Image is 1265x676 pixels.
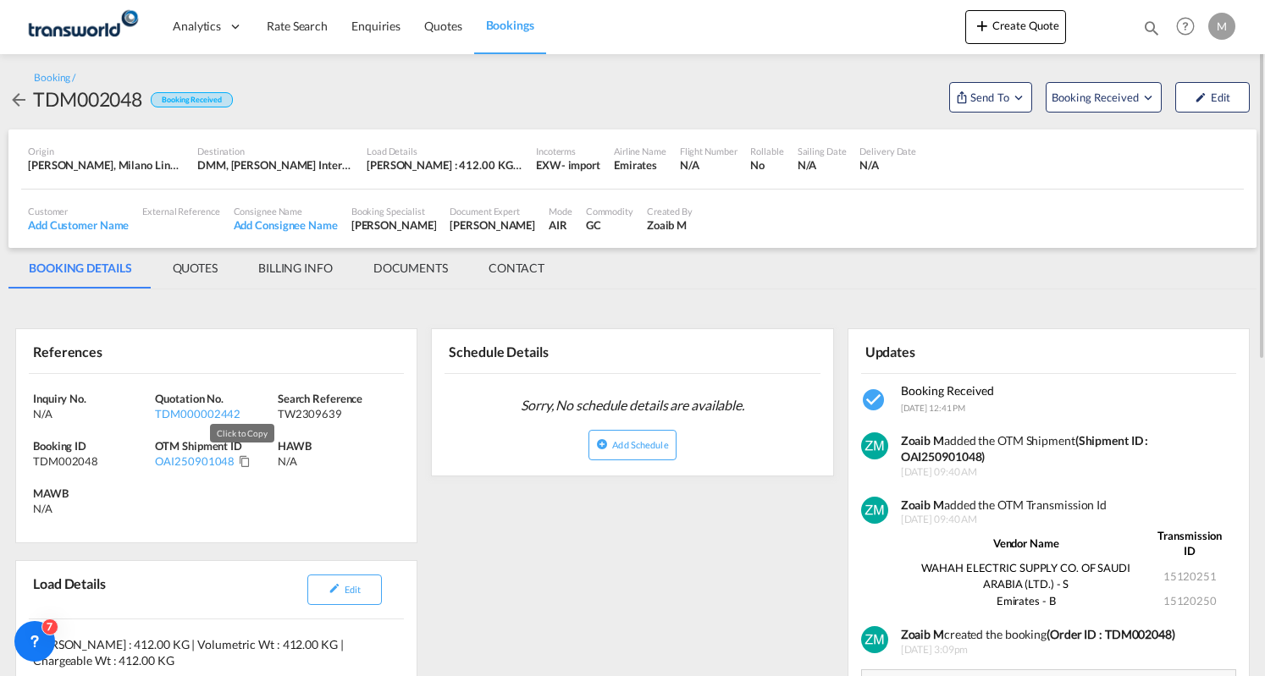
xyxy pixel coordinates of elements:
[901,465,1229,480] span: [DATE] 09:40 AM
[8,90,29,110] md-icon: icon-arrow-left
[1157,529,1222,558] strong: Transmission ID
[155,439,242,453] span: OTM Shipment ID
[1171,12,1200,41] span: Help
[33,439,86,453] span: Booking ID
[234,205,338,217] div: Consignee Name
[750,145,783,157] div: Rollable
[351,217,437,233] div: [PERSON_NAME]
[614,157,666,173] div: Emirates
[901,433,944,448] strong: Zoaib M
[1175,82,1250,113] button: icon-pencilEdit
[901,626,1229,643] div: created the booking
[34,71,75,85] div: Booking /
[29,336,213,365] div: References
[586,205,633,217] div: Commodity
[588,430,676,460] button: icon-plus-circleAdd Schedule
[278,439,312,453] span: HAWB
[33,453,151,469] div: TDM002048
[1195,91,1207,103] md-icon: icon-pencil
[197,145,353,157] div: Destination
[901,513,1229,527] span: [DATE] 09:40 AM
[561,157,600,173] div: - import
[28,217,129,233] div: Add Customer Name
[329,582,340,594] md-icon: icon-pencil
[155,406,273,421] div: TDM000002442
[969,89,1011,106] span: Send To
[993,536,1059,550] strong: Vendor Name
[901,383,994,398] span: Booking Received
[1142,19,1161,37] md-icon: icon-magnify
[155,392,224,405] span: Quotation No.
[861,626,888,653] img: v+XMcPmzgAAAABJRU5ErkJggg==
[901,559,1152,591] td: WAHAH ELECTRIC SUPPLY CO. OF SAUDI ARABIA (LTD.) - S
[307,574,382,605] button: icon-pencilEdit
[1047,627,1175,641] b: (Order ID : TDM002048)
[173,18,221,35] span: Analytics
[151,92,232,108] div: Booking Received
[142,205,219,217] div: External Reference
[647,217,693,233] div: Zoaib M
[750,157,783,173] div: No
[1152,592,1229,609] td: 15120250
[612,439,668,450] span: Add Schedule
[901,497,1229,514] div: added the OTM Transmission Id
[901,643,1229,657] span: [DATE] 3:09pm
[680,157,737,173] div: N/A
[28,205,129,217] div: Customer
[28,145,184,157] div: Origin
[536,145,600,157] div: Incoterms
[536,157,561,173] div: EXW
[514,389,751,421] span: Sorry, No schedule details are available.
[614,145,666,157] div: Airline Name
[972,15,992,36] md-icon: icon-plus 400-fg
[901,403,966,413] span: [DATE] 12:41 PM
[353,248,468,289] md-tab-item: DOCUMENTS
[367,145,522,157] div: Load Details
[450,217,535,233] div: [PERSON_NAME]
[861,336,1046,365] div: Updates
[901,592,1152,609] td: Emirates - B
[859,145,916,157] div: Delivery Date
[861,432,888,459] img: v+XMcPmzgAAAABJRU5ErkJggg==
[345,584,361,595] span: Edit
[861,387,888,414] md-icon: icon-checkbox-marked-circle
[798,157,847,173] div: N/A
[17,17,356,35] body: Editor, editor12
[29,568,113,612] div: Load Details
[596,438,608,450] md-icon: icon-plus-circle
[210,424,274,442] md-tooltip: Click to Copy
[859,157,916,173] div: N/A
[1142,19,1161,44] div: icon-magnify
[267,19,328,33] span: Rate Search
[33,392,86,405] span: Inquiry No.
[647,205,693,217] div: Created By
[901,627,944,641] b: Zoaib M
[234,217,338,233] div: Add Consignee Name
[965,10,1066,44] button: icon-plus 400-fgCreate Quote
[1208,13,1235,40] div: M
[901,432,1229,465] div: added the OTM Shipment
[586,217,633,233] div: GC
[152,248,238,289] md-tab-item: QUOTES
[901,497,944,512] strong: Zoaib M
[278,453,400,469] div: N/A
[445,336,629,365] div: Schedule Details
[197,157,353,173] div: DMM, King Fahd International, Ad Dammam, Saudi Arabia, Middle East, Middle East
[8,248,152,289] md-tab-item: BOOKING DETAILS
[1171,12,1208,42] div: Help
[8,248,565,289] md-pagination-wrapper: Use the left and right arrow keys to navigate between tabs
[450,205,535,217] div: Document Expert
[33,486,69,500] span: MAWB
[367,157,522,173] div: [PERSON_NAME] : 412.00 KG | Volumetric Wt : 412.00 KG | Chargeable Wt : 412.00 KG
[468,248,565,289] md-tab-item: CONTACT
[549,217,572,233] div: AIR
[949,82,1032,113] button: Open demo menu
[549,205,572,217] div: Mode
[155,453,235,469] div: OAI250901048
[28,157,184,173] div: LIN, Milano Linate, Milan, Italy, Southern Europe, Europe
[1046,82,1162,113] button: Open demo menu
[424,19,461,33] span: Quotes
[8,85,33,113] div: icon-arrow-left
[1152,559,1229,591] td: 15120251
